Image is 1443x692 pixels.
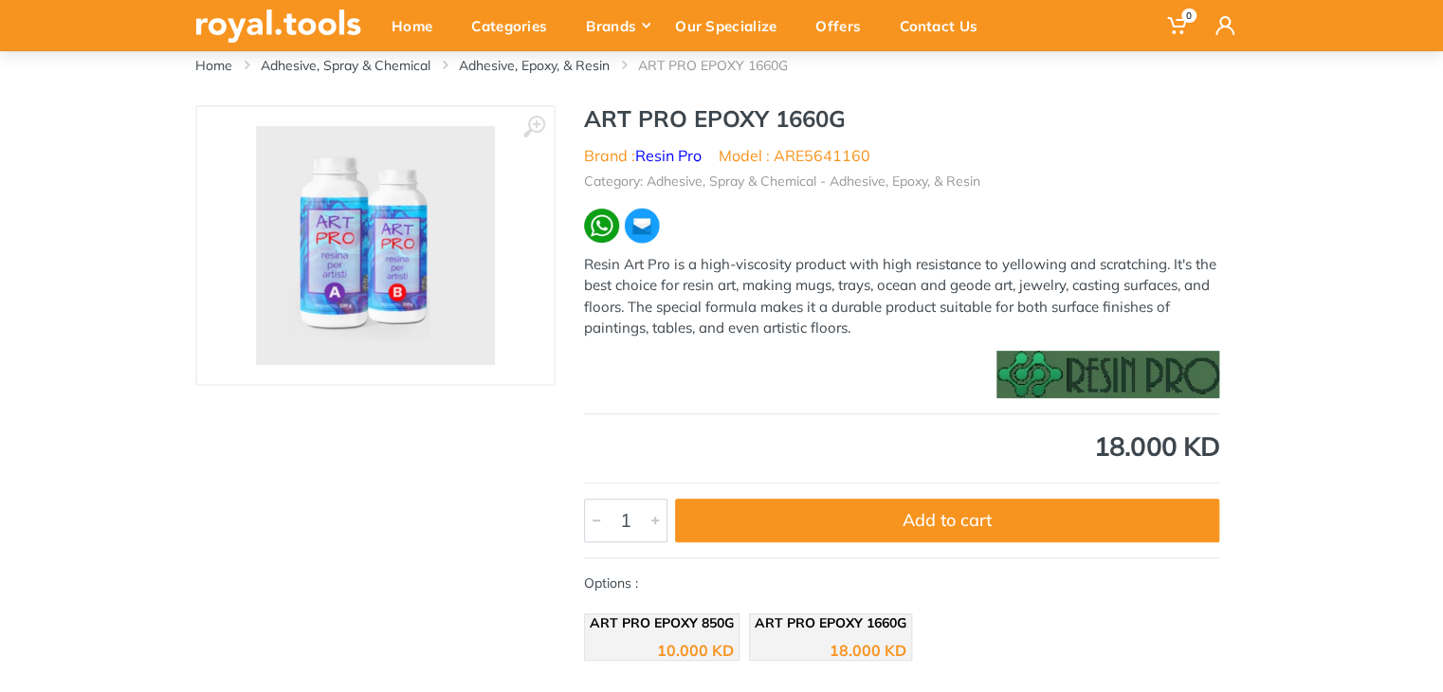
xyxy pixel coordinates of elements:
div: Home [378,6,458,46]
div: 18.000 KD [830,643,906,658]
span: ART PRO EPOXY 1660G [755,614,906,631]
a: Adhesive, Spray & Chemical [261,56,430,75]
li: Category: Adhesive, Spray & Chemical - Adhesive, Epoxy, & Resin [584,172,980,191]
span: ART PRO EPOXY 850G [590,614,734,631]
h1: ART PRO EPOXY 1660G [584,105,1219,133]
li: ART PRO EPOXY 1660G [638,56,816,75]
img: royal.tools Logo [195,9,361,43]
div: Options : [584,574,1219,670]
nav: breadcrumb [195,56,1248,75]
img: ma.webp [623,207,661,245]
button: Add to cart [675,499,1219,542]
div: Resin Art Pro is a high-viscosity product with high resistance to yellowing and scratching. It's ... [584,254,1219,339]
a: Resin Pro [635,146,702,165]
div: Categories [458,6,573,46]
div: Brands [573,6,662,46]
div: Contact Us [886,6,1003,46]
div: 10.000 KD [657,643,734,658]
a: ART PRO EPOXY 850G 10.000 KD [584,613,740,661]
a: Adhesive, Epoxy, & Resin [459,56,610,75]
a: Home [195,56,232,75]
img: wa.webp [584,209,619,244]
li: Model : ARE5641160 [719,144,870,167]
img: Royal Tools - ART PRO EPOXY 1660G [256,126,495,365]
div: 18.000 KD [584,433,1219,460]
span: 0 [1181,9,1196,23]
a: ART PRO EPOXY 1660G 18.000 KD [749,613,912,661]
img: Resin Pro [996,351,1219,398]
div: Our Specialize [662,6,802,46]
li: Brand : [584,144,702,167]
div: Offers [802,6,886,46]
